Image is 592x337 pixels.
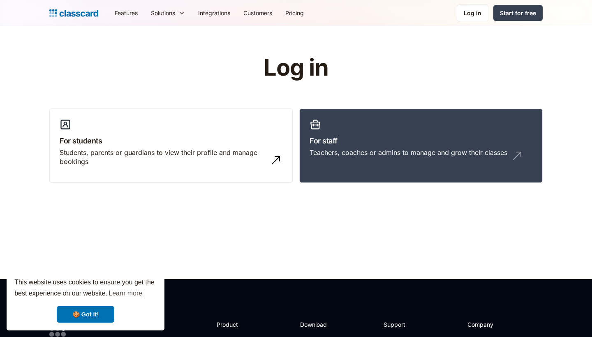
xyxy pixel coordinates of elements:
[217,320,261,329] h2: Product
[108,4,144,22] a: Features
[279,4,310,22] a: Pricing
[60,148,266,166] div: Students, parents or guardians to view their profile and manage bookings
[310,148,507,157] div: Teachers, coaches or admins to manage and grow their classes
[151,9,175,17] div: Solutions
[310,135,532,146] h3: For staff
[49,7,98,19] a: home
[464,9,481,17] div: Log in
[144,4,192,22] div: Solutions
[57,306,114,323] a: dismiss cookie message
[166,55,427,81] h1: Log in
[384,320,417,329] h2: Support
[7,270,164,330] div: cookieconsent
[60,135,282,146] h3: For students
[457,5,488,21] a: Log in
[500,9,536,17] div: Start for free
[493,5,543,21] a: Start for free
[14,277,157,300] span: This website uses cookies to ensure you get the best experience on our website.
[237,4,279,22] a: Customers
[467,320,522,329] h2: Company
[107,287,143,300] a: learn more about cookies
[299,108,543,183] a: For staffTeachers, coaches or admins to manage and grow their classes
[49,108,293,183] a: For studentsStudents, parents or guardians to view their profile and manage bookings
[300,320,334,329] h2: Download
[192,4,237,22] a: Integrations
